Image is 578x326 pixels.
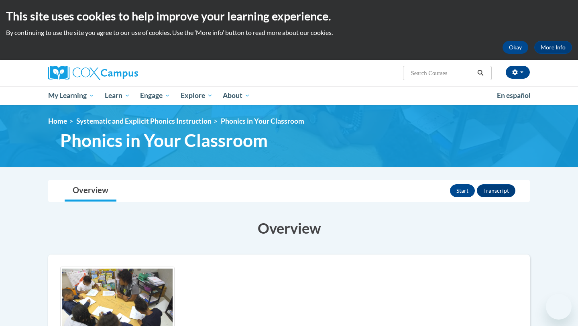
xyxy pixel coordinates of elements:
[48,117,67,125] a: Home
[492,87,536,104] a: En español
[474,68,486,78] button: Search
[450,184,475,197] button: Start
[175,86,218,105] a: Explore
[497,91,531,100] span: En español
[60,130,268,151] span: Phonics in Your Classroom
[506,66,530,79] button: Account Settings
[48,91,94,100] span: My Learning
[534,41,572,54] a: More Info
[48,66,201,80] a: Cox Campus
[6,28,572,37] p: By continuing to use the site you agree to our use of cookies. Use the ‘More info’ button to read...
[221,117,304,125] span: Phonics in Your Classroom
[48,218,530,238] h3: Overview
[140,91,170,100] span: Engage
[181,91,213,100] span: Explore
[100,86,135,105] a: Learn
[65,180,116,202] a: Overview
[6,8,572,24] h2: This site uses cookies to help improve your learning experience.
[135,86,175,105] a: Engage
[546,294,572,320] iframe: Button to launch messaging window
[43,86,100,105] a: My Learning
[48,66,138,80] img: Cox Campus
[218,86,256,105] a: About
[223,91,250,100] span: About
[477,184,515,197] button: Transcript
[76,117,212,125] a: Systematic and Explicit Phonics Instruction
[410,68,474,78] input: Search Courses
[503,41,528,54] button: Okay
[36,86,542,105] div: Main menu
[105,91,130,100] span: Learn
